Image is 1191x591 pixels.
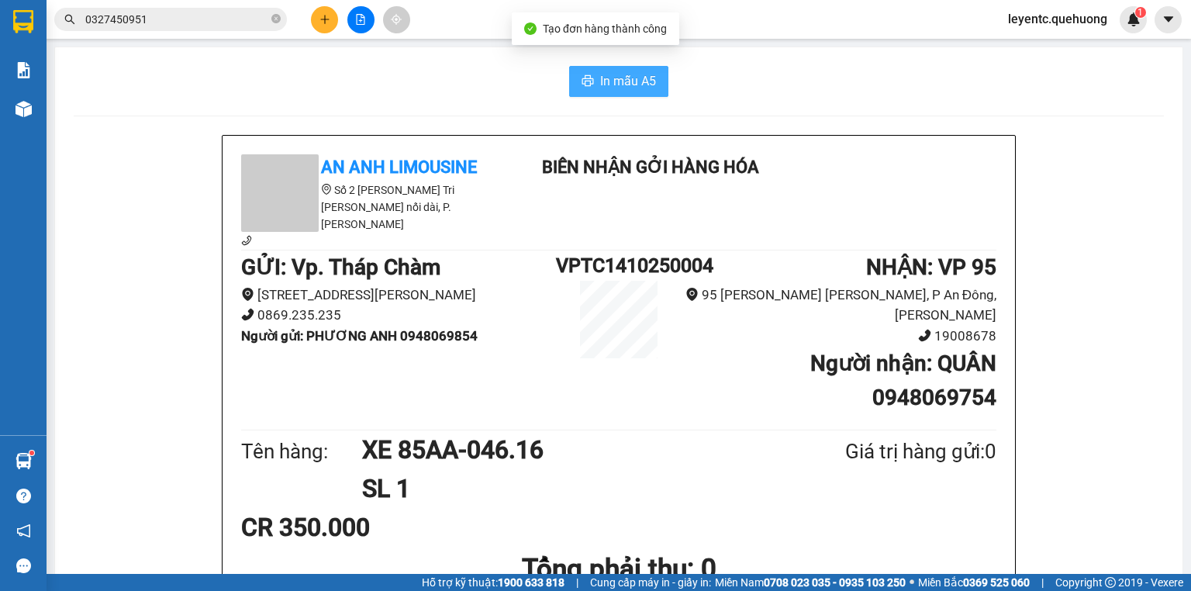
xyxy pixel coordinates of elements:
[241,328,478,344] b: Người gửi : PHƯƠNG ANH 0948069854
[241,508,490,547] div: CR 350.000
[241,288,254,301] span: environment
[1127,12,1141,26] img: icon-new-feature
[1041,574,1044,591] span: |
[498,576,564,589] strong: 1900 633 818
[241,235,252,246] span: phone
[271,12,281,27] span: close-circle
[347,6,375,33] button: file-add
[1135,7,1146,18] sup: 1
[764,576,906,589] strong: 0708 023 035 - 0935 103 250
[582,74,594,89] span: printer
[355,14,366,25] span: file-add
[910,579,914,586] span: ⚪️
[1137,7,1143,18] span: 1
[600,71,656,91] span: In mẫu A5
[241,436,362,468] div: Tên hàng:
[590,574,711,591] span: Cung cấp máy in - giấy in:
[16,453,32,469] img: warehouse-icon
[321,184,332,195] span: environment
[16,524,31,538] span: notification
[362,469,770,508] h1: SL 1
[271,14,281,23] span: close-circle
[996,9,1120,29] span: leyentc.quehuong
[682,326,996,347] li: 19008678
[422,574,564,591] span: Hỗ trợ kỹ thuật:
[542,157,759,177] b: Biên nhận gởi hàng hóa
[383,6,410,33] button: aim
[321,157,477,177] b: An Anh Limousine
[1105,577,1116,588] span: copyright
[241,254,440,280] b: GỬI : Vp. Tháp Chàm
[241,305,556,326] li: 0869.235.235
[524,22,537,35] span: check-circle
[241,308,254,321] span: phone
[16,62,32,78] img: solution-icon
[1155,6,1182,33] button: caret-down
[16,101,32,117] img: warehouse-icon
[241,181,520,233] li: Số 2 [PERSON_NAME] Tri [PERSON_NAME] nối dài, P. [PERSON_NAME]
[319,14,330,25] span: plus
[241,548,996,590] h1: Tổng phải thu: 0
[311,6,338,33] button: plus
[85,11,268,28] input: Tìm tên, số ĐT hoặc mã đơn
[16,489,31,503] span: question-circle
[918,574,1030,591] span: Miền Bắc
[1162,12,1175,26] span: caret-down
[13,10,33,33] img: logo-vxr
[16,558,31,573] span: message
[556,251,682,281] h1: VPTC1410250004
[810,351,996,410] b: Người nhận : QUÂN 0948069754
[963,576,1030,589] strong: 0369 525 060
[682,285,996,326] li: 95 [PERSON_NAME] [PERSON_NAME], P An Đông, [PERSON_NAME]
[543,22,667,35] span: Tạo đơn hàng thành công
[64,14,75,25] span: search
[715,574,906,591] span: Miền Nam
[569,66,668,97] button: printerIn mẫu A5
[29,451,34,455] sup: 1
[866,254,996,280] b: NHẬN : VP 95
[918,329,931,342] span: phone
[770,436,996,468] div: Giá trị hàng gửi: 0
[685,288,699,301] span: environment
[241,285,556,306] li: [STREET_ADDRESS][PERSON_NAME]
[391,14,402,25] span: aim
[362,430,770,469] h1: XE 85AA-046.16
[576,574,578,591] span: |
